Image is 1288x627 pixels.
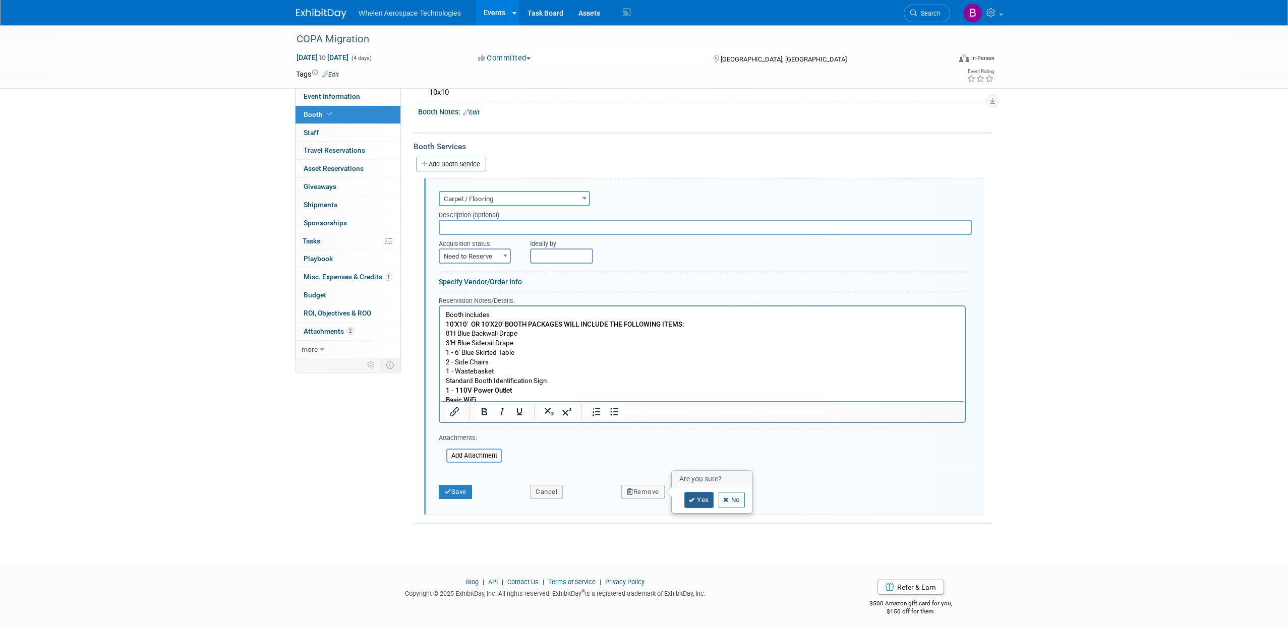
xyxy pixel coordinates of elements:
[296,178,400,196] a: Giveaways
[296,88,400,105] a: Event Information
[346,327,354,335] span: 2
[440,249,510,264] span: Need to Reserve
[721,55,847,63] span: [GEOGRAPHIC_DATA], [GEOGRAPHIC_DATA]
[621,485,665,499] button: Remove
[304,201,337,209] span: Shipments
[304,146,365,154] span: Travel Reservations
[302,345,318,353] span: more
[440,192,589,206] span: Carpet / Flooring
[684,492,714,508] a: Yes
[672,471,752,487] h3: Are you sure?
[439,485,472,499] button: Save
[304,219,347,227] span: Sponsorships
[304,255,333,263] span: Playbook
[293,30,935,48] div: COPA Migration
[439,278,522,286] a: Specify Vendor/Order Info
[877,580,944,595] a: Refer & Earn
[480,578,487,586] span: |
[296,9,346,19] img: ExhibitDay
[426,85,984,100] div: 10x10
[304,291,326,299] span: Budget
[558,405,575,419] button: Superscript
[967,69,994,74] div: Event Rating
[296,69,339,79] td: Tags
[963,4,982,23] img: Bree Wheeler
[418,104,992,117] div: Booth Notes:
[296,196,400,214] a: Shipments
[439,206,972,220] div: Description (optional)
[588,405,605,419] button: Numbered list
[296,214,400,232] a: Sponsorships
[6,14,245,22] b: 10'X10' OR 10'X20' BOOTH PACKAGES WILL INCLUDE THE FOLLOWING ITEMS:
[959,54,969,62] img: Format-Inperson.png
[416,157,486,171] a: Add Booth Service
[303,237,320,245] span: Tasks
[446,405,463,419] button: Insert/edit link
[327,111,332,117] i: Booth reservation complete
[540,578,547,586] span: |
[439,248,511,264] span: Need to Reserve
[581,589,585,594] sup: ®
[385,273,392,281] span: 1
[830,593,992,616] div: $500 Amazon gift card for you,
[475,53,535,64] button: Committed
[439,191,590,206] span: Carpet / Flooring
[350,55,372,61] span: (4 days)
[439,235,515,248] div: Acquisition status
[296,304,400,322] a: ROI, Objectives & ROO
[304,309,371,317] span: ROI, Objectives & ROO
[296,160,400,177] a: Asset Reservations
[6,80,72,88] b: 1 - 110V Power Outlet
[530,235,926,248] div: Ideally by
[296,341,400,358] a: more
[904,5,950,22] a: Search
[507,578,539,586] a: Contact Us
[304,182,336,191] span: Giveaways
[530,485,563,499] button: Cancel
[466,578,479,586] a: Blog
[363,358,380,371] td: Personalize Event Tab Strip
[476,405,493,419] button: Bold
[597,578,604,586] span: |
[296,286,400,304] a: Budget
[6,4,520,98] body: Rich Text Area. Press ALT-0 for help.
[296,268,400,286] a: Misc. Expenses & Credits1
[440,306,965,401] iframe: Rich Text Area
[917,10,941,17] span: Search
[6,4,519,98] p: Booth includes 8'H Blue Backwall Drape 3'H Blue Siderail Drape 1 - 6' Blue Skirted Table 2 - Side...
[296,124,400,142] a: Staff
[511,405,528,419] button: Underline
[322,71,339,78] a: Edit
[304,164,364,172] span: Asset Reservations
[463,109,480,116] a: Edit
[830,607,992,616] div: $150 off for them.
[318,53,327,61] span: to
[541,405,558,419] button: Subscript
[380,358,401,371] td: Toggle Event Tabs
[6,90,36,97] b: Basic WiFi
[971,54,994,62] div: In-Person
[499,578,506,586] span: |
[296,53,349,62] span: [DATE] [DATE]
[304,110,334,118] span: Booth
[296,142,400,159] a: Travel Reservations
[296,587,814,598] div: Copyright © 2025 ExhibitDay, Inc. All rights reserved. ExhibitDay is a registered trademark of Ex...
[719,492,745,508] a: No
[891,52,994,68] div: Event Format
[439,433,502,445] div: Attachments:
[359,9,461,17] span: Whelen Aerospace Technologies
[493,405,510,419] button: Italic
[296,232,400,250] a: Tasks
[296,323,400,340] a: Attachments2
[296,106,400,123] a: Booth
[605,578,645,586] a: Privacy Policy
[304,327,354,335] span: Attachments
[488,578,498,586] a: API
[304,129,319,137] span: Staff
[304,273,392,281] span: Misc. Expenses & Credits
[439,295,966,305] div: Reservation Notes/Details:
[548,578,596,586] a: Terms of Service
[304,92,360,100] span: Event Information
[296,250,400,268] a: Playbook
[414,141,992,152] div: Booth Services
